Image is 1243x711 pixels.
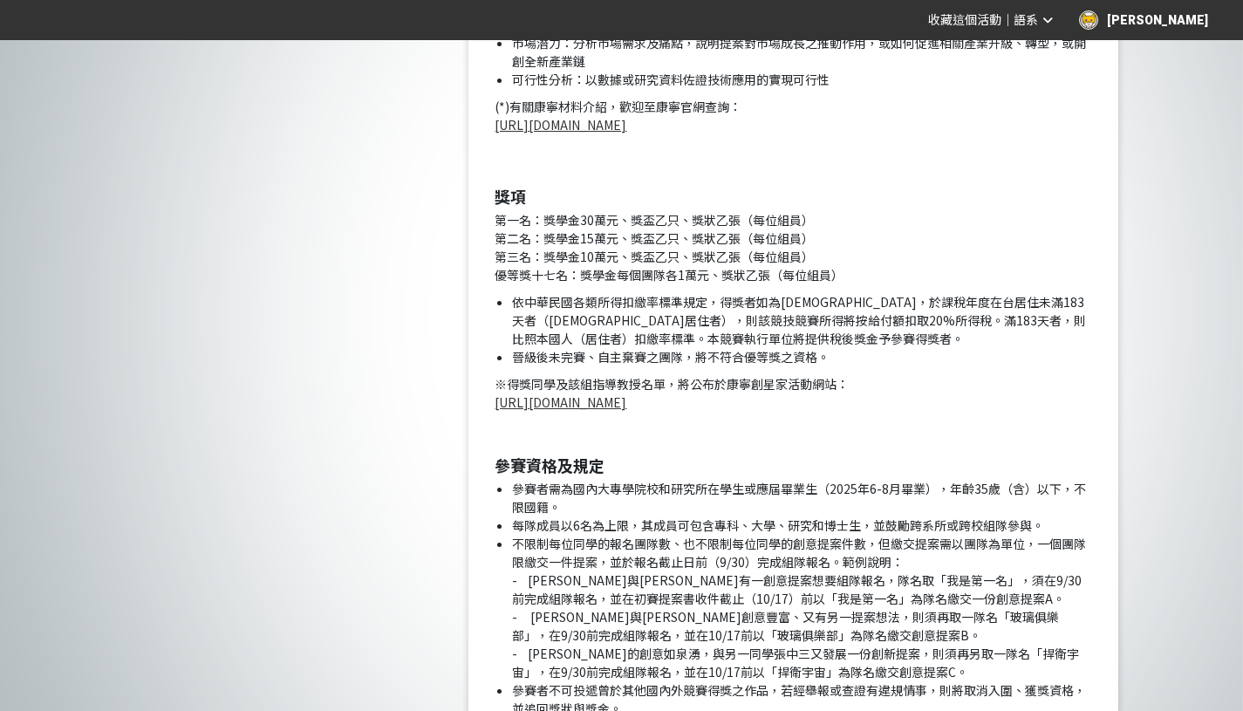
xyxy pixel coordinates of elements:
span: 收藏這個活動 [928,13,1001,27]
span: ｜ [1001,11,1014,30]
strong: 參賽資格及規定 [495,454,604,476]
li: 參賽者需為國內大專學院校和研究所在學生或應屆畢業生（2025年6-8月畢業），年齡35歲（含）以下，不限國籍。 [512,480,1092,516]
a: [URL][DOMAIN_NAME] [495,393,626,411]
strong: 獎項 [495,185,526,208]
li: 晉級後未完賽、自主棄賽之團隊，將不符合優等獎之資格。 [512,348,1092,366]
li: 不限制每位同學的報名團隊數、也不限制每位同學的創意提案件數，但繳交提案需以團隊為單位，一個團隊限繳交一件提案，並於報名截止日前（9/30）完成組隊報名。範例說明： - [PERSON_NAME]... [512,535,1092,681]
li: 依中華民國各類所得扣繳率標準規定，得獎者如為[DEMOGRAPHIC_DATA]，於課稅年度在台居住未滿183天者（[DEMOGRAPHIC_DATA]居住者），則該競技競賽所得將按給付額扣取2... [512,293,1092,348]
li: 每隊成員以6名為上限，其成員可包含專科、大學、研究和博士生，並鼓勵跨系所或跨校組隊參與。 [512,516,1092,535]
li: 市場潛力：分析市場需求及痛點，說明提案對市場成長之推動作用，或如何促進相關產業升級、轉型，或開創全新產業鏈 [512,34,1092,71]
p: ※得獎同學及該組指導教授名單，將公布於康寧創星家活動網站： [495,375,1092,412]
a: [URL][DOMAIN_NAME] [495,116,626,133]
p: 第一名：獎學金30萬元、獎盃乙只、獎狀乙張（每位組員） 第二名：獎學金15萬元、獎盃乙只、獎狀乙張（每位組員） 第三名：獎學金10萬元、獎盃乙只、獎狀乙張（每位組員） 優等獎十七名：獎學金每個團... [495,211,1092,284]
p: (*)有關康寧材料介紹，歡迎至康寧官網查詢： [495,98,1092,134]
span: 語系 [1014,13,1038,27]
li: 可行性分析：以數據或研究資料佐證技術應用的實現可行性 [512,71,1092,89]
